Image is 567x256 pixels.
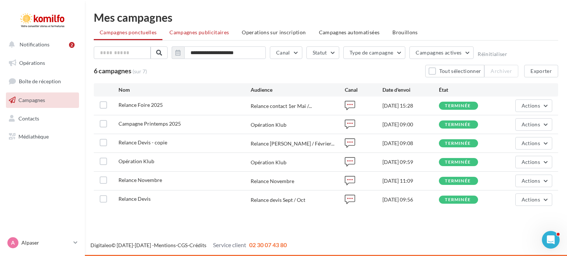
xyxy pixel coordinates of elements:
[4,129,80,144] a: Médiathèque
[251,196,305,204] div: Relance devis Sept / Oct
[169,29,229,35] span: Campagnes publicitaires
[154,242,176,248] a: Mentions
[251,140,334,147] span: Relance [PERSON_NAME] / Février...
[118,196,151,202] span: Relance Devis
[515,99,552,112] button: Actions
[522,159,540,165] span: Actions
[515,193,552,206] button: Actions
[382,140,439,147] div: [DATE] 09:08
[270,46,302,59] button: Canal
[382,196,439,203] div: [DATE] 09:56
[306,46,339,59] button: Statut
[19,60,45,66] span: Opérations
[522,102,540,109] span: Actions
[522,140,540,146] span: Actions
[382,158,439,166] div: [DATE] 09:59
[4,37,78,52] button: Notifications 2
[90,242,287,248] span: © [DATE]-[DATE] - - -
[20,41,49,48] span: Notifications
[251,86,345,94] div: Audience
[242,29,306,35] span: Operations sur inscription
[522,178,540,184] span: Actions
[4,73,80,89] a: Boîte de réception
[392,29,418,35] span: Brouillons
[445,197,471,202] div: terminée
[522,196,540,203] span: Actions
[11,239,15,246] span: A
[94,67,131,75] span: 6 campagnes
[382,177,439,185] div: [DATE] 11:09
[484,65,518,77] button: Archiver
[409,46,474,59] button: Campagnes actives
[515,175,552,187] button: Actions
[445,141,471,146] div: terminée
[542,231,560,249] iframe: Intercom live chat
[4,55,80,71] a: Opérations
[251,102,312,110] span: Relance contact 1er Mai /...
[445,122,471,127] div: terminée
[118,158,154,164] span: Opération Klub
[118,139,167,145] span: Relance Devis - copie
[343,46,406,59] button: Type de campagne
[251,121,286,129] div: Opération Klub
[6,236,79,250] a: A Alpaser
[69,42,75,48] div: 2
[94,12,558,23] div: Mes campagnes
[445,104,471,108] div: terminée
[118,102,163,108] span: Relance Foire 2025
[524,65,558,77] button: Exporter
[118,86,251,94] div: Nom
[178,242,188,248] a: CGS
[319,29,380,35] span: Campagnes automatisées
[251,159,286,166] div: Opération Klub
[416,49,461,56] span: Campagnes actives
[18,97,45,103] span: Campagnes
[118,177,162,183] span: Relance Novembre
[515,118,552,131] button: Actions
[251,178,294,185] div: Relance Novembre
[249,241,287,248] span: 02 30 07 43 80
[445,160,471,165] div: terminée
[382,121,439,128] div: [DATE] 09:00
[382,102,439,109] div: [DATE] 15:28
[425,65,484,77] button: Tout sélectionner
[345,86,382,94] div: Canal
[4,111,80,126] a: Contacts
[522,121,540,127] span: Actions
[213,241,246,248] span: Service client
[118,120,181,127] span: Campagne Printemps 2025
[515,137,552,150] button: Actions
[18,115,39,121] span: Contacts
[445,179,471,183] div: terminée
[189,242,206,248] a: Crédits
[133,68,147,75] span: (sur 7)
[515,156,552,168] button: Actions
[382,86,439,94] div: Date d'envoi
[4,92,80,108] a: Campagnes
[18,133,49,140] span: Médiathèque
[439,86,495,94] div: État
[478,51,507,57] button: Réinitialiser
[90,242,111,248] a: Digitaleo
[21,239,71,246] p: Alpaser
[19,78,61,84] span: Boîte de réception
